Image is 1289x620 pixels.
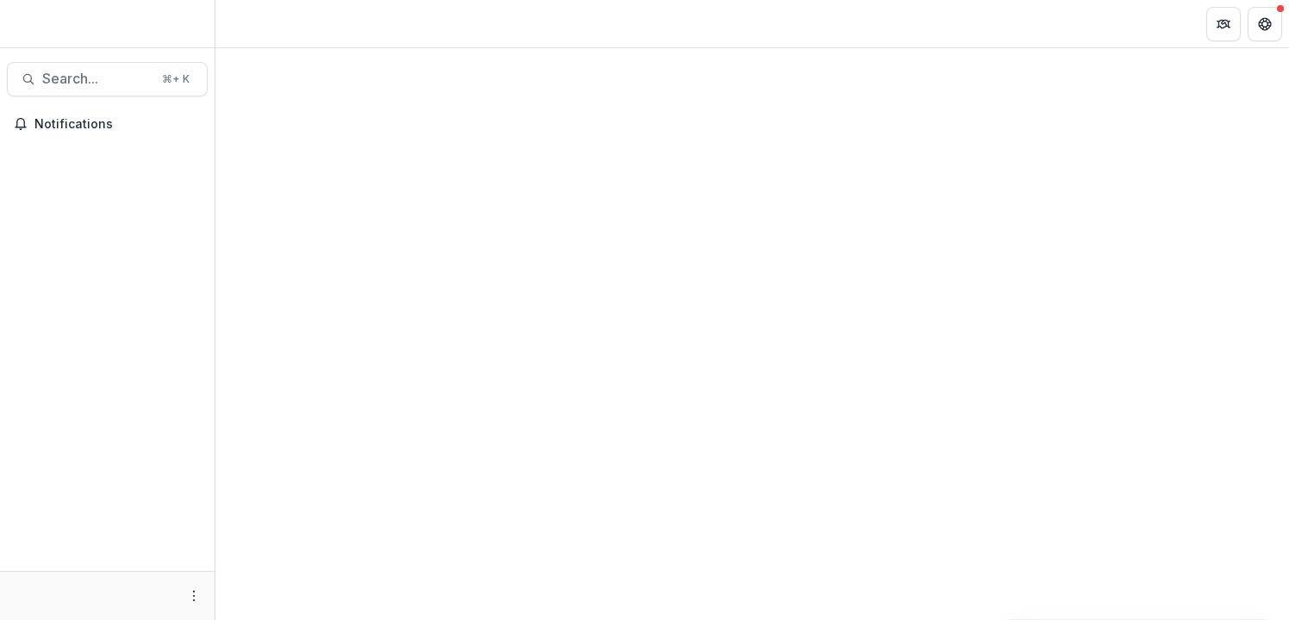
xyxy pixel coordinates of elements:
span: Notifications [34,117,201,132]
button: Search... [7,62,208,96]
span: Search... [42,71,152,87]
button: Get Help [1248,7,1282,41]
button: More [184,586,204,606]
button: Notifications [7,110,208,138]
button: Partners [1206,7,1241,41]
nav: breadcrumb [222,11,296,36]
div: ⌘ + K [159,70,193,89]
